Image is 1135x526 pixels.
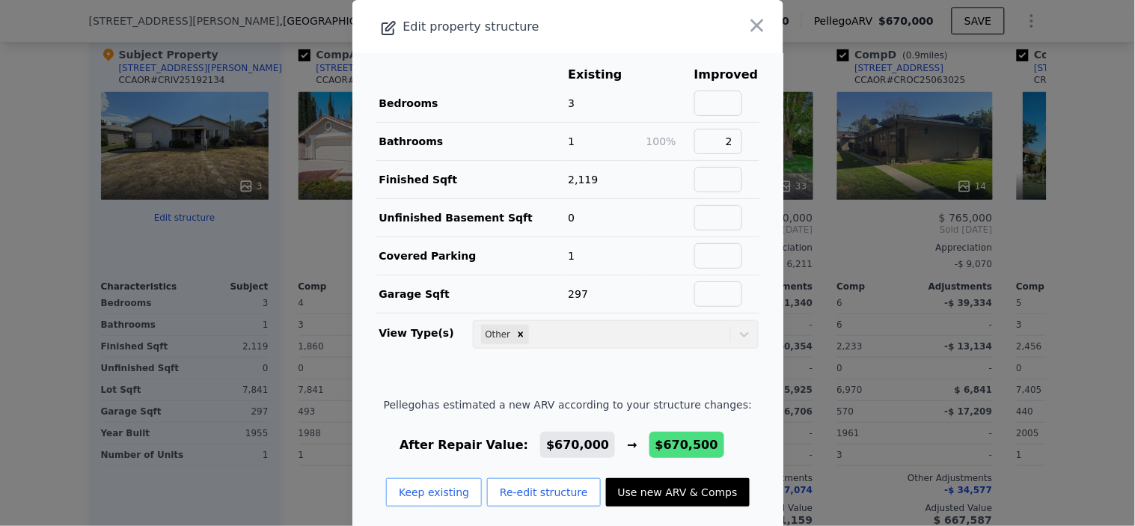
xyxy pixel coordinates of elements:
div: After Repair Value: → [384,436,753,454]
td: Unfinished Basement Sqft [376,199,568,237]
td: Bathrooms [376,123,568,161]
th: Existing [568,65,646,85]
span: Pellego has estimated a new ARV according to your structure changes: [384,397,753,412]
th: Improved [694,65,759,85]
span: 1 [569,250,575,262]
span: 1 [569,135,575,147]
span: 0 [569,212,575,224]
td: Garage Sqft [376,275,568,314]
span: 297 [569,288,589,300]
td: Finished Sqft [376,161,568,199]
span: 3 [569,97,575,109]
button: Keep existing [386,478,482,507]
span: $670,000 [546,438,609,452]
div: Edit property structure [352,16,697,37]
button: Re-edit structure [487,478,601,507]
span: $670,500 [655,438,718,452]
td: Covered Parking [376,237,568,275]
td: Bedrooms [376,85,568,123]
span: 100% [646,135,676,147]
button: Use new ARV & Comps [606,478,750,507]
span: 2,119 [569,174,599,186]
td: View Type(s) [376,314,472,349]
